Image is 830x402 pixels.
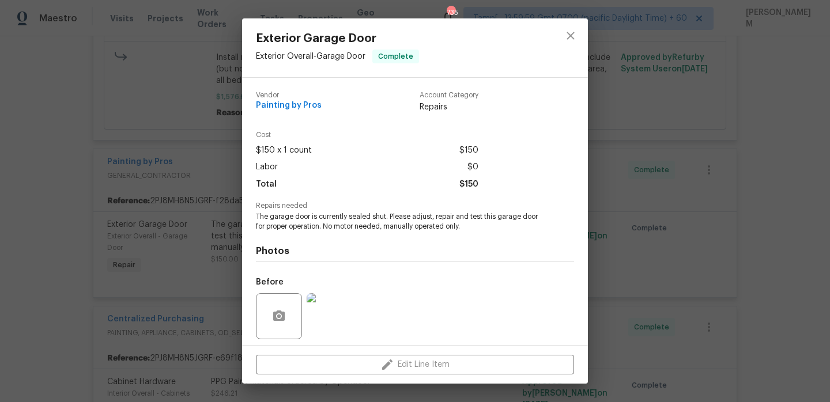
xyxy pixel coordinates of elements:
h5: Before [256,278,284,286]
span: Vendor [256,92,322,99]
span: Repairs needed [256,202,574,210]
button: close [557,22,584,50]
span: Exterior Garage Door [256,32,419,45]
span: Exterior Overall - Garage Door [256,52,365,60]
span: Repairs [420,101,478,113]
span: Cost [256,131,478,139]
span: Labor [256,159,278,176]
span: Total [256,176,277,193]
span: $150 x 1 count [256,142,312,159]
span: $150 [459,142,478,159]
h4: Photos [256,245,574,257]
span: Account Category [420,92,478,99]
span: The garage door is currently sealed shut. Please adjust, repair and test this garage door for pro... [256,212,542,232]
div: 735 [447,7,455,18]
span: $150 [459,176,478,193]
span: $0 [467,159,478,176]
span: Complete [373,51,418,62]
span: Painting by Pros [256,101,322,110]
